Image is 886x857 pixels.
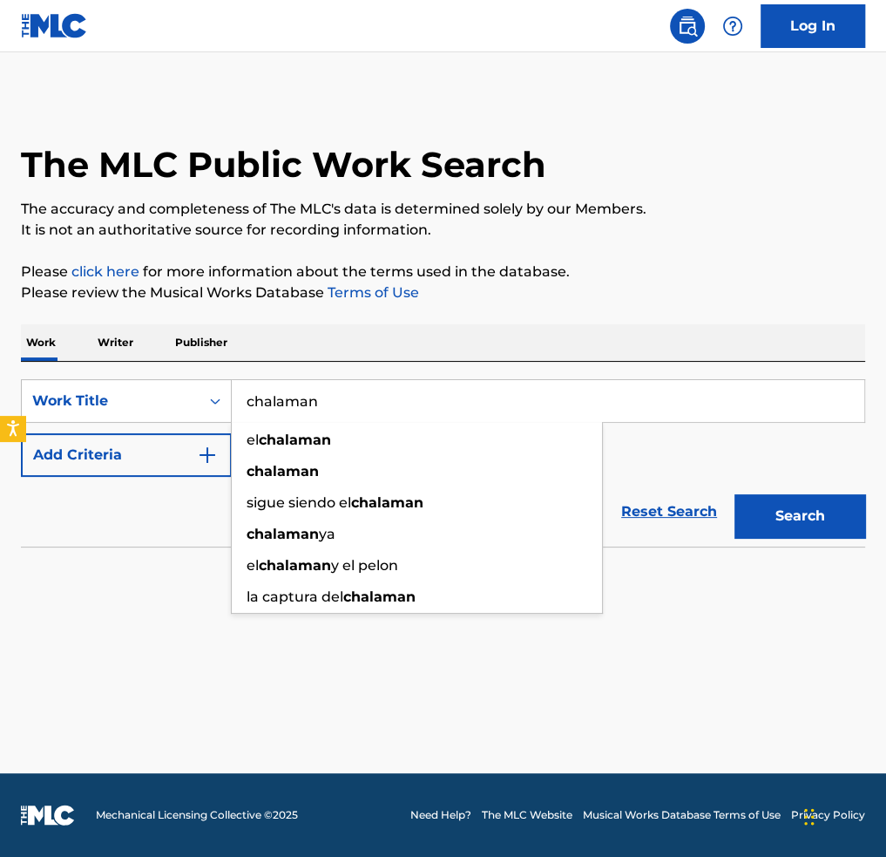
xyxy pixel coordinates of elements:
[247,494,351,511] span: sigue siendo el
[351,494,423,511] strong: chalaman
[734,494,865,538] button: Search
[324,284,419,301] a: Terms of Use
[247,588,343,605] span: la captura del
[410,807,471,823] a: Need Help?
[791,807,865,823] a: Privacy Policy
[21,433,232,477] button: Add Criteria
[247,557,259,574] span: el
[21,379,865,547] form: Search Form
[247,463,319,480] strong: chalaman
[21,324,61,361] p: Work
[21,282,865,303] p: Please review the Musical Works Database
[482,807,572,823] a: The MLC Website
[612,493,726,531] a: Reset Search
[804,791,815,843] div: Drag
[677,16,698,37] img: search
[92,324,139,361] p: Writer
[715,9,750,44] div: Help
[21,262,865,282] p: Please for more information about the terms used in the database.
[259,432,331,448] strong: chalaman
[197,445,218,466] img: 9d2ae6d4665cec9f34b9.svg
[583,807,781,823] a: Musical Works Database Terms of Use
[247,526,319,542] strong: chalaman
[247,432,259,448] span: el
[722,16,743,37] img: help
[761,4,865,48] a: Log In
[670,9,705,44] a: Public Search
[331,557,398,574] span: y el pelon
[259,557,331,574] strong: chalaman
[21,143,546,187] h1: The MLC Public Work Search
[343,588,416,605] strong: chalaman
[21,805,75,826] img: logo
[21,13,88,38] img: MLC Logo
[96,807,298,823] span: Mechanical Licensing Collective © 2025
[32,391,189,411] div: Work Title
[799,773,886,857] iframe: Chat Widget
[21,199,865,220] p: The accuracy and completeness of The MLC's data is determined solely by our Members.
[21,220,865,241] p: It is not an authoritative source for recording information.
[170,324,233,361] p: Publisher
[71,263,139,280] a: click here
[319,526,335,542] span: ya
